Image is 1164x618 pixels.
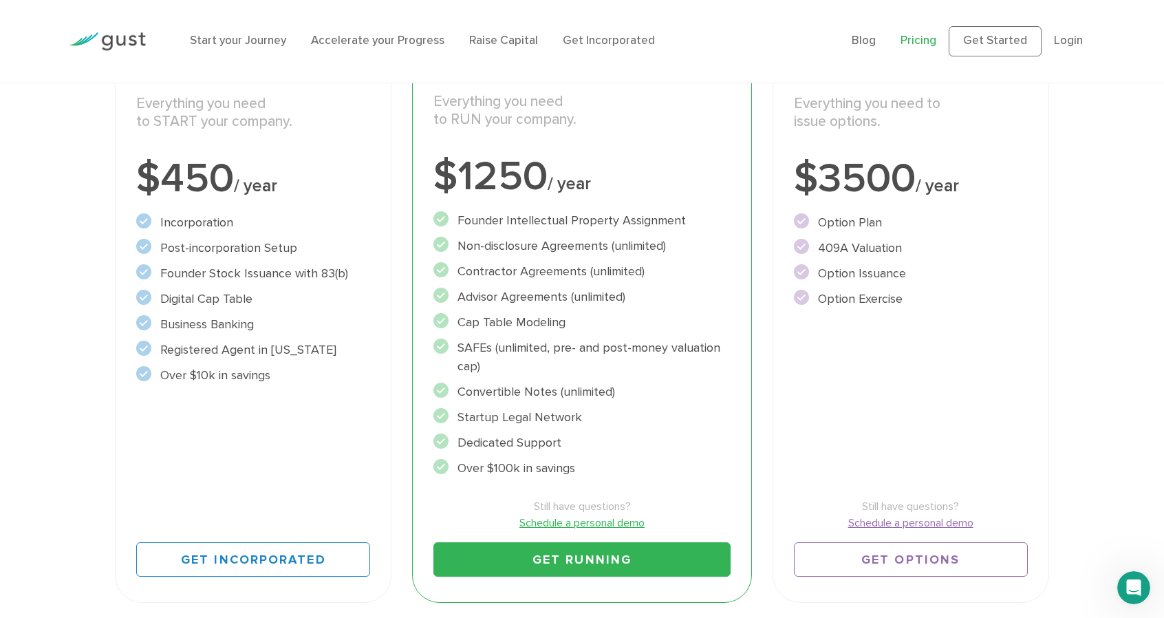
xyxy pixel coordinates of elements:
[433,339,730,376] li: SAFEs (unlimited, pre- and post-money valuation cap)
[433,542,730,577] a: Get Running
[916,175,959,196] span: / year
[216,22,244,50] img: Profile image for Launch
[136,213,370,232] li: Incorporation
[28,121,248,145] p: How can we help?
[1054,34,1083,47] a: Login
[794,95,1028,131] p: Everything you need to issue options.
[794,515,1028,531] a: Schedule a personal demo
[28,26,119,48] img: logo
[28,98,248,121] p: Hi there 👋
[28,234,111,248] span: Search for help
[433,93,730,129] p: Everything you need to RUN your company.
[218,464,240,473] span: Help
[114,464,162,473] span: Messages
[563,34,655,47] a: Get Incorporated
[190,22,217,50] img: Profile image for Kellen
[949,26,1042,56] a: Get Started
[794,542,1028,577] a: Get Options
[311,34,444,47] a: Accelerate your Progress
[20,260,255,300] div: Will Gust Launch connect me with angel investors?
[28,306,230,334] div: How Does Publishing a Company Profile Work?
[469,34,538,47] a: Raise Capital
[433,434,730,452] li: Dedicated Support
[901,34,936,47] a: Pricing
[20,227,255,255] button: Search for help
[794,264,1028,283] li: Option Issuance
[28,371,230,400] div: How do I pay my [US_STATE] franchise taxes?
[136,158,370,200] div: $450
[69,32,146,51] img: Gust Logo
[548,173,591,194] span: / year
[1117,571,1150,604] iframe: Intercom live chat
[184,429,275,484] button: Help
[136,290,370,308] li: Digital Cap Table
[20,365,255,405] div: How do I pay my [US_STATE] franchise taxes?
[28,188,208,202] div: AI Agent and team can help
[433,262,730,281] li: Contractor Agreements (unlimited)
[136,542,370,577] a: Get Incorporated
[794,158,1028,200] div: $3500
[433,237,730,255] li: Non-disclosure Agreements (unlimited)
[91,429,183,484] button: Messages
[136,95,370,131] p: Everything you need to START your company.
[234,175,277,196] span: / year
[433,459,730,478] li: Over $100k in savings
[136,264,370,283] li: Founder Stock Issuance with 83(b)
[794,498,1028,515] span: Still have questions?
[433,383,730,401] li: Convertible Notes (unlimited)
[214,180,230,196] img: Profile image for Gust Helper
[433,408,730,427] li: Startup Legal Network
[30,464,61,473] span: Home
[20,340,255,365] div: Applying to a specific group
[164,22,191,50] img: Profile image for Robert
[190,34,286,47] a: Start your Journey
[433,288,730,306] li: Advisor Agreements (unlimited)
[794,290,1028,308] li: Option Exercise
[28,173,208,188] div: Ask a question
[14,162,261,214] div: Ask a questionAI Agent and team can helpProfile image for Gust Helper
[136,366,370,385] li: Over $10k in savings
[433,211,730,230] li: Founder Intellectual Property Assignment
[852,34,876,47] a: Blog
[794,239,1028,257] li: 409A Valuation
[433,156,730,198] div: $1250
[136,341,370,359] li: Registered Agent in [US_STATE]
[136,315,370,334] li: Business Banking
[136,239,370,257] li: Post-incorporation Setup
[28,345,230,360] div: Applying to a specific group
[20,300,255,340] div: How Does Publishing a Company Profile Work?
[433,313,730,332] li: Cap Table Modeling
[28,266,230,295] div: Will Gust Launch connect me with angel investors?
[433,498,730,515] span: Still have questions?
[433,515,730,531] a: Schedule a personal demo
[794,213,1028,232] li: Option Plan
